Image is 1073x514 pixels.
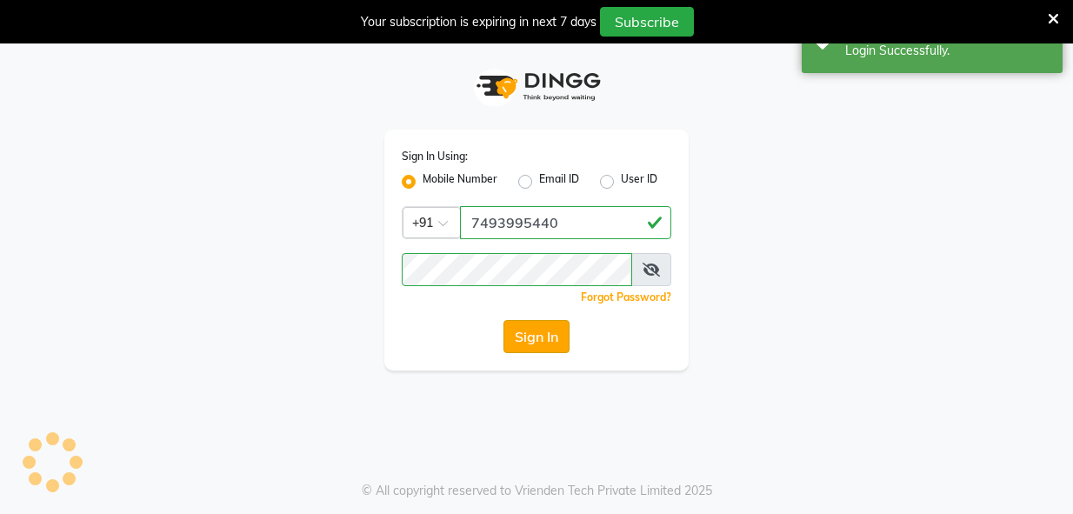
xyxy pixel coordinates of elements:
[361,13,596,31] div: Your subscription is expiring in next 7 days
[845,42,1050,60] div: Login Successfully.
[423,171,497,192] label: Mobile Number
[402,149,468,164] label: Sign In Using:
[581,290,671,304] a: Forgot Password?
[503,320,570,353] button: Sign In
[621,171,657,192] label: User ID
[460,206,671,239] input: Username
[402,253,632,286] input: Username
[467,61,606,112] img: logo1.svg
[600,7,694,37] button: Subscribe
[539,171,579,192] label: Email ID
